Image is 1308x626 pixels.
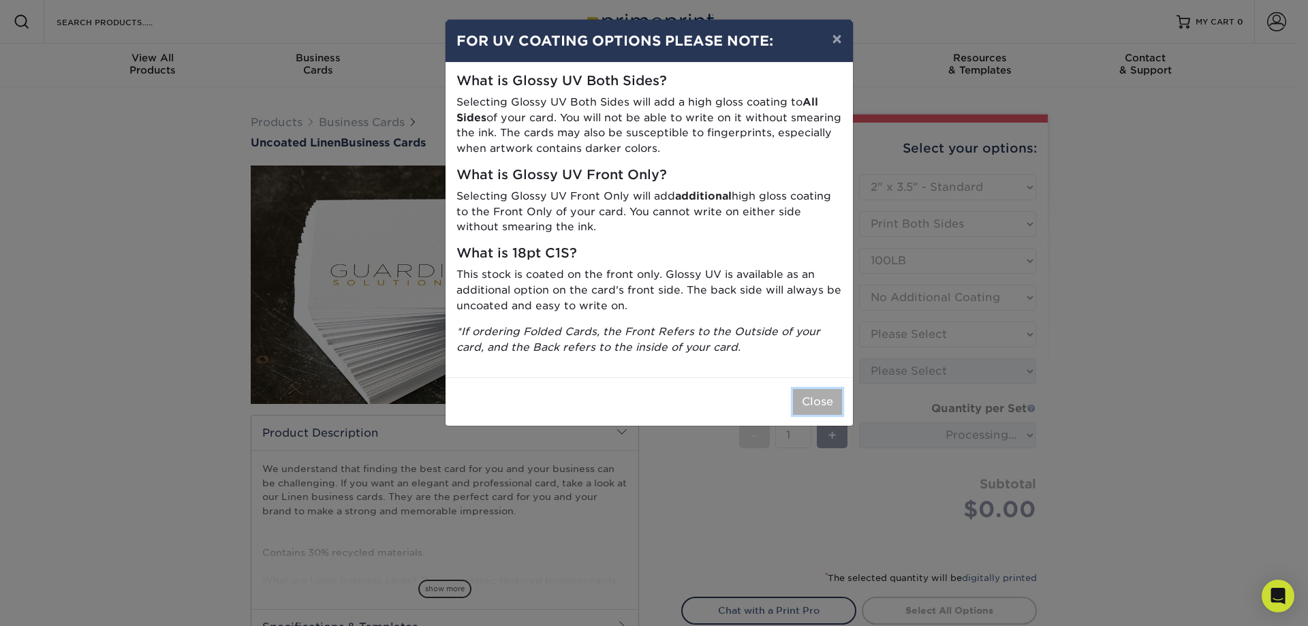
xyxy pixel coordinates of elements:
button: × [821,20,852,58]
h5: What is Glossy UV Both Sides? [456,74,842,89]
strong: All Sides [456,95,818,124]
p: Selecting Glossy UV Both Sides will add a high gloss coating to of your card. You will not be abl... [456,95,842,157]
div: Open Intercom Messenger [1262,580,1294,612]
i: *If ordering Folded Cards, the Front Refers to the Outside of your card, and the Back refers to t... [456,325,820,354]
p: This stock is coated on the front only. Glossy UV is available as an additional option on the car... [456,267,842,313]
p: Selecting Glossy UV Front Only will add high gloss coating to the Front Only of your card. You ca... [456,189,842,235]
strong: additional [675,189,732,202]
h5: What is 18pt C1S? [456,246,842,262]
h5: What is Glossy UV Front Only? [456,168,842,183]
h4: FOR UV COATING OPTIONS PLEASE NOTE: [456,31,842,51]
button: Close [793,389,842,415]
